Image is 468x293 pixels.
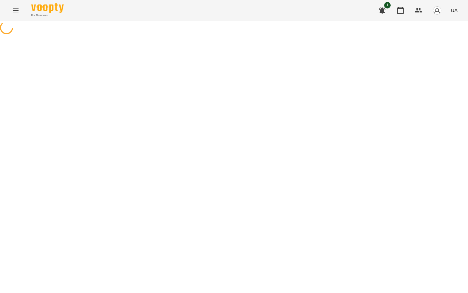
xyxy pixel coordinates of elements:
img: avatar_s.png [433,6,442,15]
span: 1 [384,2,391,8]
button: UA [448,4,460,16]
img: Voopty Logo [31,3,64,13]
button: Menu [8,3,23,18]
span: UA [451,7,458,14]
span: For Business [31,13,64,18]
